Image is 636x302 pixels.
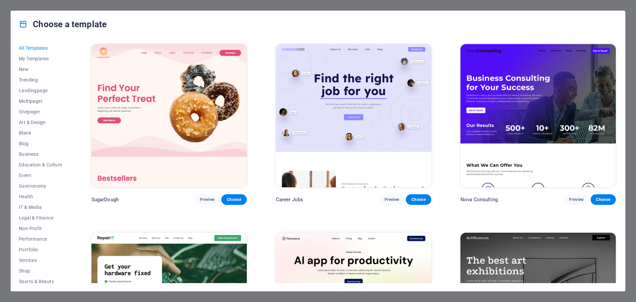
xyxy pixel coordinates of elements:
button: Multipager [19,96,62,106]
h4: Choose a template [19,19,107,30]
span: Services [19,258,62,263]
button: Event [19,170,62,181]
button: Choose [221,194,246,205]
img: SugarDough [91,44,247,187]
span: Sports & Beauty [19,279,62,284]
span: Choose [411,197,426,202]
p: Nova Consulting [460,196,498,203]
button: Shop [19,266,62,276]
button: Sports & Beauty [19,276,62,287]
button: Onepager [19,106,62,117]
button: Blog [19,138,62,149]
span: IT & Media [19,205,62,210]
button: Choose [591,194,616,205]
button: New [19,64,62,75]
span: Shop [19,268,62,273]
button: Portfolio [19,244,62,255]
span: Blog [19,141,62,146]
button: Performance [19,234,62,244]
span: Choose [596,197,610,202]
p: SugarDough [91,196,119,203]
span: My Templates [19,56,62,61]
span: Health [19,194,62,199]
p: Career Jobs [276,196,303,203]
span: Non-Profit [19,226,62,231]
span: Preview [385,197,399,202]
span: Preview [200,197,215,202]
span: Preview [569,197,584,202]
button: Preview [195,194,220,205]
span: Gastronomy [19,183,62,189]
span: Multipager [19,98,62,104]
button: Art & Design [19,117,62,128]
span: Art & Design [19,120,62,125]
button: Preview [379,194,404,205]
span: Portfolio [19,247,62,252]
button: Gastronomy [19,181,62,191]
span: Onepager [19,109,62,114]
span: Education & Culture [19,162,62,167]
button: All Templates [19,43,62,53]
button: Trending [19,75,62,85]
span: Performance [19,236,62,242]
button: Landingpage [19,85,62,96]
span: All Templates [19,45,62,51]
span: Landingpage [19,88,62,93]
span: New [19,67,62,72]
span: Trending [19,77,62,83]
button: Choose [406,194,431,205]
span: Blank [19,130,62,136]
button: Non-Profit [19,223,62,234]
button: Services [19,255,62,266]
button: My Templates [19,53,62,64]
button: Legal & Finance [19,212,62,223]
span: Legal & Finance [19,215,62,220]
img: Nova Consulting [460,44,616,187]
button: IT & Media [19,202,62,212]
span: Choose [227,197,241,202]
button: Education & Culture [19,159,62,170]
span: Business [19,151,62,157]
span: Event [19,173,62,178]
button: Preview [564,194,589,205]
button: Business [19,149,62,159]
button: Health [19,191,62,202]
img: Career Jobs [276,44,431,187]
button: Blank [19,128,62,138]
